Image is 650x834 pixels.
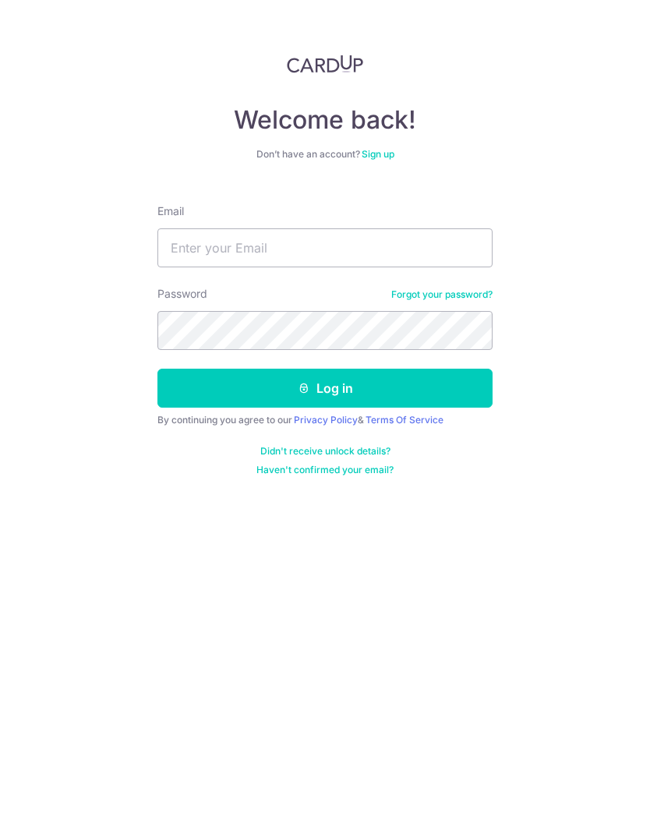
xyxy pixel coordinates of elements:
a: Forgot your password? [391,288,493,301]
h4: Welcome back! [157,104,493,136]
a: Didn't receive unlock details? [260,445,390,458]
img: CardUp Logo [287,55,363,73]
a: Haven't confirmed your email? [256,464,394,476]
div: By continuing you agree to our & [157,414,493,426]
a: Sign up [362,148,394,160]
a: Privacy Policy [294,414,358,426]
label: Email [157,203,184,219]
div: Don’t have an account? [157,148,493,161]
input: Enter your Email [157,228,493,267]
label: Password [157,286,207,302]
a: Terms Of Service [366,414,443,426]
button: Log in [157,369,493,408]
